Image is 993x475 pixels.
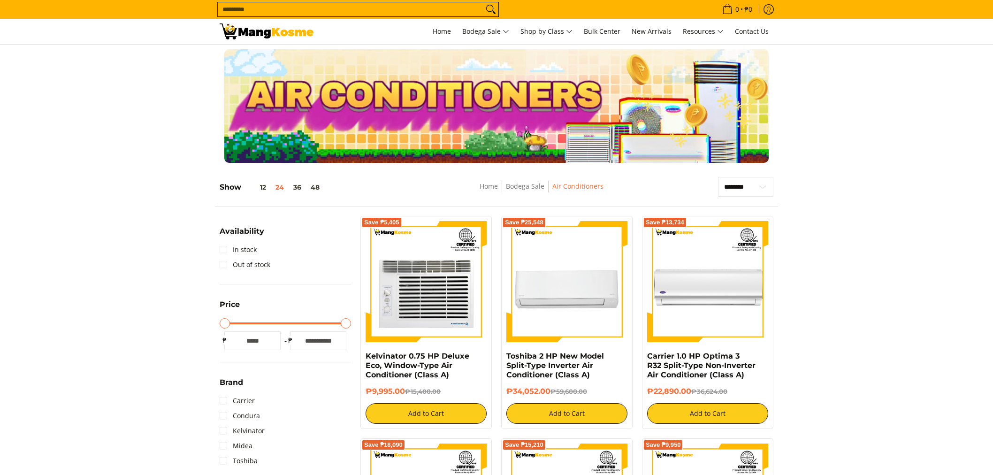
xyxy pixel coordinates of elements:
[220,242,257,257] a: In stock
[743,6,754,13] span: ₱0
[458,19,514,44] a: Bodega Sale
[646,220,684,225] span: Save ₱13,734
[627,19,676,44] a: New Arrivals
[462,26,509,38] span: Bodega Sale
[323,19,773,44] nav: Main Menu
[220,336,229,345] span: ₱
[220,301,240,308] span: Price
[271,184,289,191] button: 24
[506,387,627,396] h6: ₱34,052.00
[647,387,768,396] h6: ₱22,890.00
[506,352,604,379] a: Toshiba 2 HP New Model Split-Type Inverter Air Conditioner (Class A)
[505,220,543,225] span: Save ₱25,548
[220,438,252,453] a: Midea
[584,27,620,36] span: Bulk Center
[220,408,260,423] a: Condura
[366,221,487,342] img: Kelvinator 0.75 HP Deluxe Eco, Window-Type Air Conditioner (Class A)
[506,182,544,191] a: Bodega Sale
[220,453,258,468] a: Toshiba
[433,27,451,36] span: Home
[220,379,243,393] summary: Open
[220,257,270,272] a: Out of stock
[364,220,399,225] span: Save ₱5,405
[411,181,672,202] nav: Breadcrumbs
[632,27,672,36] span: New Arrivals
[552,182,603,191] a: Air Conditioners
[220,23,313,39] img: Bodega Sale Aircon l Mang Kosme: Home Appliances Warehouse Sale
[220,393,255,408] a: Carrier
[647,352,756,379] a: Carrier 1.0 HP Optima 3 R32 Split-Type Non-Inverter Air Conditioner (Class A)
[506,403,627,424] button: Add to Cart
[683,26,724,38] span: Resources
[285,336,295,345] span: ₱
[289,184,306,191] button: 36
[241,184,271,191] button: 12
[646,442,681,448] span: Save ₱9,950
[480,182,498,191] a: Home
[483,2,498,16] button: Search
[520,26,573,38] span: Shop by Class
[405,388,441,395] del: ₱15,400.00
[366,352,469,379] a: Kelvinator 0.75 HP Deluxe Eco, Window-Type Air Conditioner (Class A)
[366,387,487,396] h6: ₱9,995.00
[719,4,755,15] span: •
[579,19,625,44] a: Bulk Center
[220,228,264,242] summary: Open
[220,183,324,192] h5: Show
[735,27,769,36] span: Contact Us
[734,6,741,13] span: 0
[220,301,240,315] summary: Open
[428,19,456,44] a: Home
[516,19,577,44] a: Shop by Class
[220,228,264,235] span: Availability
[730,19,773,44] a: Contact Us
[220,423,265,438] a: Kelvinator
[678,19,728,44] a: Resources
[366,403,487,424] button: Add to Cart
[505,442,543,448] span: Save ₱15,210
[506,221,627,342] img: Toshiba 2 HP New Model Split-Type Inverter Air Conditioner (Class A)
[306,184,324,191] button: 48
[364,442,403,448] span: Save ₱18,090
[550,388,587,395] del: ₱59,600.00
[220,379,243,386] span: Brand
[647,403,768,424] button: Add to Cart
[647,221,768,342] img: Carrier 1.0 HP Optima 3 R32 Split-Type Non-Inverter Air Conditioner (Class A)
[691,388,727,395] del: ₱36,624.00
